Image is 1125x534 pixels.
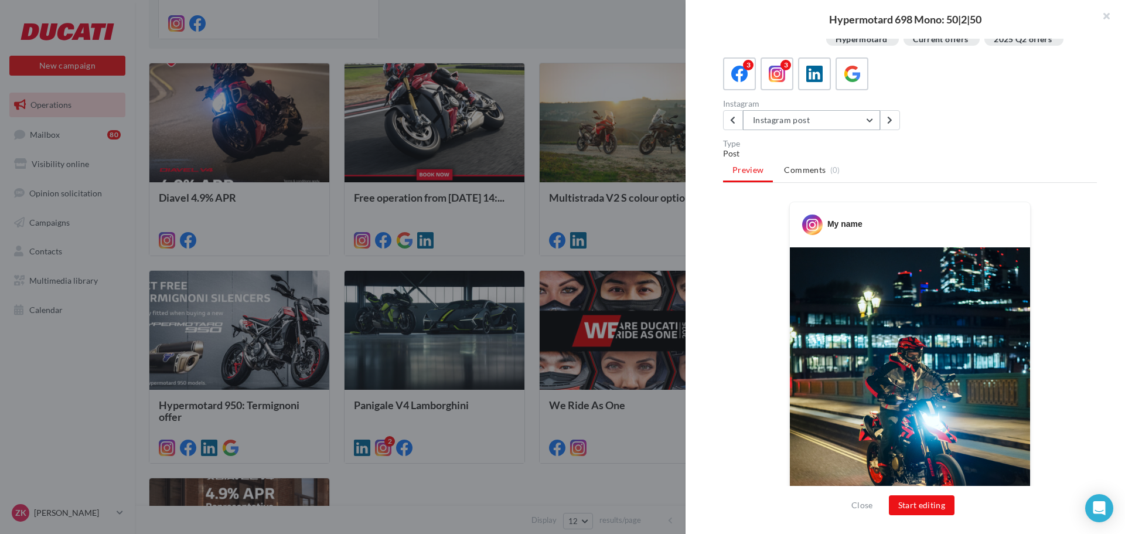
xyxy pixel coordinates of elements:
div: 3 [780,60,791,70]
div: 2025 Q2 offers [994,35,1052,44]
div: Current offers [913,35,968,44]
button: Start editing [889,495,955,515]
div: Hypermotard [836,35,888,44]
button: Close [847,498,878,512]
button: Instagram post [743,110,880,130]
div: Open Intercom Messenger [1085,494,1113,522]
div: Instagram [723,100,905,108]
div: Type [723,140,1097,148]
div: Post [723,148,1097,159]
div: 3 [743,60,754,70]
span: Comments [784,164,826,176]
div: My name [827,218,862,230]
span: (0) [830,165,840,175]
div: Hypermotard 698 Mono: 50|2|50 [704,14,1106,25]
